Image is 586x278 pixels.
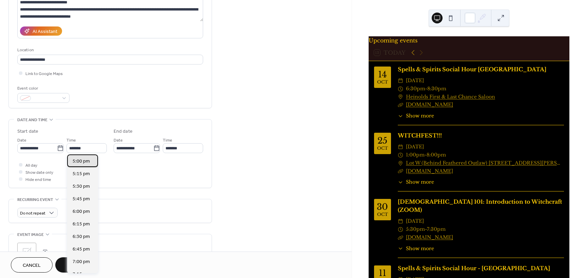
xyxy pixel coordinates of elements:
[377,203,388,211] div: 30
[406,151,425,159] span: 1:00pm
[398,245,434,252] button: ​Show more
[398,198,562,213] a: [DEMOGRAPHIC_DATA] 101: Introduction to Witchcraft (ZOOM)
[17,196,53,203] span: Recurring event
[73,170,90,178] span: 5:15 pm
[73,196,90,203] span: 5:45 pm
[55,257,90,273] button: Save
[398,66,546,73] a: Spells & Spirits Social Hour [GEOGRAPHIC_DATA]
[73,258,90,265] span: 7:00 pm
[369,36,569,44] div: Upcoming events
[398,151,403,159] div: ​
[427,225,446,234] span: 7:30pm
[17,85,68,92] div: Event color
[406,217,424,225] span: [DATE]
[17,137,26,144] span: Date
[17,47,202,54] div: Location
[377,146,388,151] div: Oct
[17,116,47,124] span: Date and time
[398,234,403,242] div: ​
[427,85,446,93] span: 8:30pm
[425,151,427,159] span: -
[73,221,90,228] span: 6:15 pm
[73,271,90,278] span: 7:15 pm
[406,225,425,234] span: 5:30pm
[398,217,403,225] div: ​
[406,159,564,167] a: Lot W (Behind Feathered Outlaw) [STREET_ADDRESS][PERSON_NAME]
[378,70,387,79] div: 14
[17,243,36,262] div: ;
[73,233,90,240] span: 6:30 pm
[398,93,403,101] div: ​
[33,28,57,35] div: AI Assistant
[406,143,424,151] span: [DATE]
[25,70,63,77] span: Link to Google Maps
[73,158,90,165] span: 5:00 pm
[398,143,403,151] div: ​
[406,77,424,85] span: [DATE]
[398,179,403,186] div: ​
[427,151,446,159] span: 8:00pm
[114,128,133,135] div: End date
[406,234,453,240] a: [DOMAIN_NAME]
[406,112,434,119] span: Show more
[398,101,403,109] div: ​
[406,179,434,186] span: Show more
[25,176,51,183] span: Hide end time
[398,225,403,234] div: ​
[398,167,403,175] div: ​
[73,208,90,215] span: 6:00 pm
[406,168,453,174] a: [DOMAIN_NAME]
[379,269,386,277] div: 11
[398,265,550,272] a: Spells & Spirits Social Hour - [GEOGRAPHIC_DATA]
[425,85,427,93] span: -
[377,80,388,85] div: Oct
[114,137,123,144] span: Date
[66,137,76,144] span: Time
[25,169,53,176] span: Show date only
[163,137,172,144] span: Time
[20,209,45,217] span: Do not repeat
[398,179,434,186] button: ​Show more
[73,246,90,253] span: 6:45 pm
[406,101,453,108] a: [DOMAIN_NAME]
[377,136,387,145] div: 25
[406,93,495,101] a: Heinolds First & Last Chance Saloon
[398,112,434,119] button: ​Show more
[425,225,427,234] span: -
[398,112,403,119] div: ​
[398,77,403,85] div: ​
[398,85,403,93] div: ​
[398,159,403,167] div: ​
[406,245,434,252] span: Show more
[377,212,388,217] div: Oct
[398,245,403,252] div: ​
[17,128,38,135] div: Start date
[406,85,425,93] span: 6:30pm
[11,257,53,273] button: Cancel
[25,162,37,169] span: All day
[20,26,62,36] button: AI Assistant
[17,231,44,238] span: Event image
[23,262,41,269] span: Cancel
[398,132,442,139] a: WITCHFEST!!!
[73,183,90,190] span: 5:30 pm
